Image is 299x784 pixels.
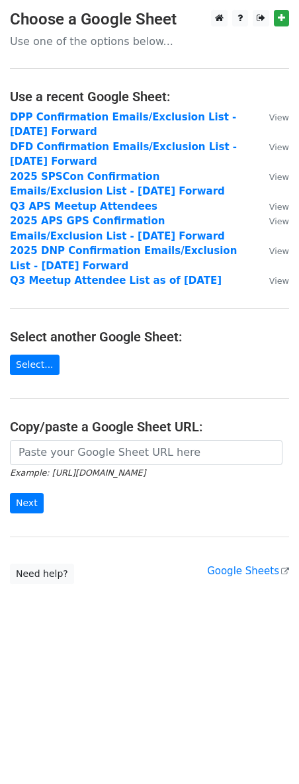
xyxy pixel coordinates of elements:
input: Next [10,493,44,513]
a: 2025 DNP Confirmation Emails/Exclusion List - [DATE] Forward [10,245,237,272]
a: View [256,275,289,286]
a: Select... [10,355,60,375]
h4: Use a recent Google Sheet: [10,89,289,105]
a: Need help? [10,564,74,584]
input: Paste your Google Sheet URL here [10,440,282,465]
a: View [256,200,289,212]
p: Use one of the options below... [10,34,289,48]
a: View [256,215,289,227]
a: Q3 Meetup Attendee List as of [DATE] [10,275,222,286]
a: View [256,171,289,183]
a: View [256,245,289,257]
a: Q3 APS Meetup Attendees [10,200,157,212]
a: View [256,111,289,123]
small: View [269,112,289,122]
h4: Copy/paste a Google Sheet URL: [10,419,289,435]
small: View [269,276,289,286]
small: Example: [URL][DOMAIN_NAME] [10,468,146,478]
a: 2025 APS GPS Confirmation Emails/Exclusion List - [DATE] Forward [10,215,225,242]
a: View [256,141,289,153]
small: View [269,172,289,182]
small: View [269,216,289,226]
a: DFD Confirmation Emails/Exclusion List - [DATE] Forward [10,141,237,168]
small: View [269,142,289,152]
a: 2025 SPSCon Confirmation Emails/Exclusion List - [DATE] Forward [10,171,225,198]
a: DPP Confirmation Emails/Exclusion List - [DATE] Forward [10,111,236,138]
h3: Choose a Google Sheet [10,10,289,29]
small: View [269,246,289,256]
h4: Select another Google Sheet: [10,329,289,345]
a: Google Sheets [207,565,289,577]
small: View [269,202,289,212]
